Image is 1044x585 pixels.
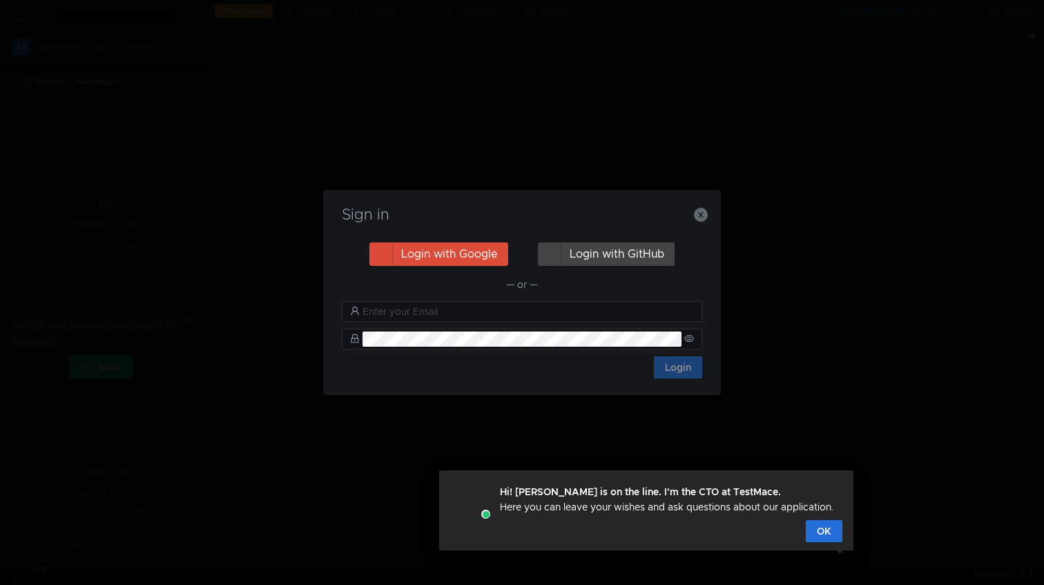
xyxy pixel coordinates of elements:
[538,242,675,266] button: Login with GitHub
[340,207,704,223] h3: Sign in
[806,520,842,542] button: OK
[500,486,781,498] strong: Hi! [PERSON_NAME] is on the line. I'm the CTO at TestMace.
[369,242,508,266] button: Login with Google
[500,484,834,515] div: Here you can leave your wishes and ask questions about our application.
[342,276,702,293] div: — or —
[362,304,694,319] input: Enter your Email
